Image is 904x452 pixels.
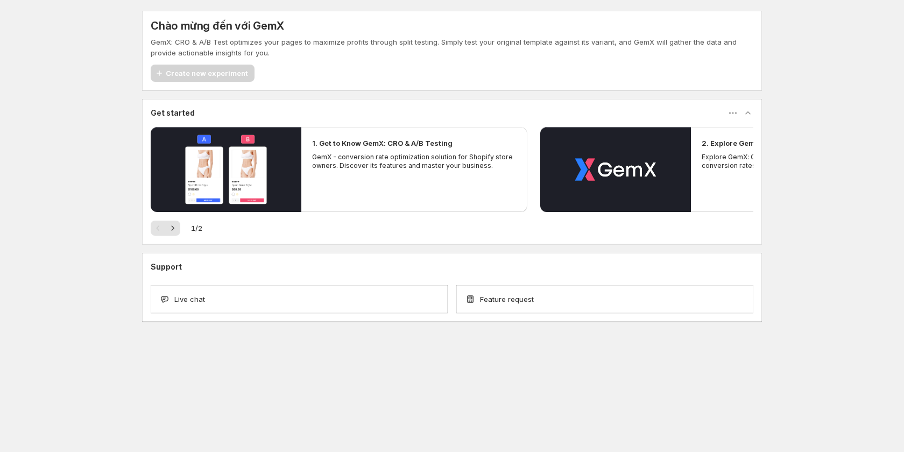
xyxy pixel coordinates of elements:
[702,138,868,149] h2: 2. Explore GemX: CRO & A/B Testing Use Cases
[312,138,453,149] h2: 1. Get to Know GemX: CRO & A/B Testing
[151,37,753,58] p: GemX: CRO & A/B Test optimizes your pages to maximize profits through split testing. Simply test ...
[151,221,180,236] nav: Phân trang
[151,108,195,118] h3: Get started
[151,262,182,272] h3: Support
[191,223,202,234] span: 1 / 2
[312,153,517,170] p: GemX - conversion rate optimization solution for Shopify store owners. Discover its features and ...
[174,294,205,305] span: Live chat
[151,127,301,212] button: Phát video
[151,19,284,32] h5: Chào mừng đến với GemX
[165,221,180,236] button: Tiếp
[480,294,534,305] span: Feature request
[540,127,691,212] button: Phát video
